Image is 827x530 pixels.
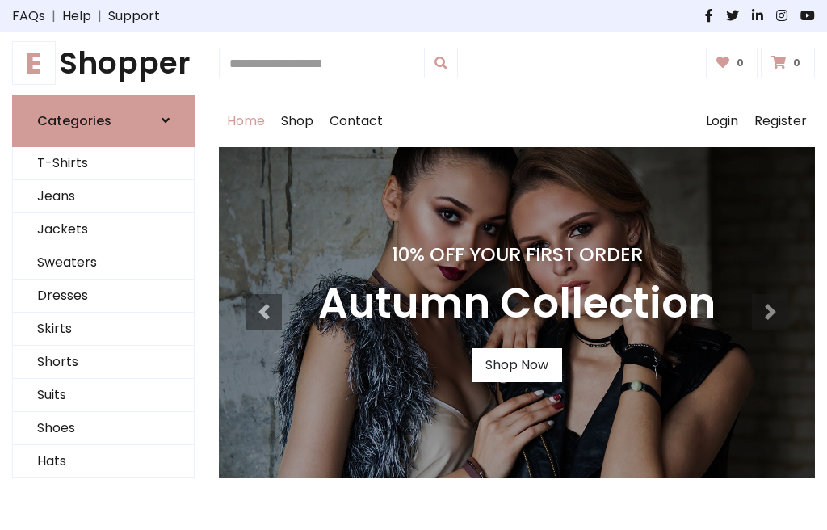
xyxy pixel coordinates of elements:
h4: 10% Off Your First Order [318,243,716,266]
a: Skirts [13,313,194,346]
a: Categories [12,95,195,147]
span: 0 [789,56,804,70]
span: | [45,6,62,26]
a: Jeans [13,180,194,213]
a: FAQs [12,6,45,26]
a: Register [746,95,815,147]
a: Shoes [13,412,194,445]
a: Shop [273,95,321,147]
span: E [12,41,56,85]
a: Home [219,95,273,147]
a: Hats [13,445,194,478]
a: Sweaters [13,246,194,280]
a: 0 [761,48,815,78]
a: Jackets [13,213,194,246]
h6: Categories [37,113,111,128]
a: Shorts [13,346,194,379]
a: Suits [13,379,194,412]
h1: Shopper [12,45,195,82]
a: Dresses [13,280,194,313]
a: Help [62,6,91,26]
span: | [91,6,108,26]
a: T-Shirts [13,147,194,180]
span: 0 [733,56,748,70]
a: Support [108,6,160,26]
h3: Autumn Collection [318,279,716,329]
a: Shop Now [472,348,562,382]
a: Login [698,95,746,147]
a: EShopper [12,45,195,82]
a: 0 [706,48,758,78]
a: Contact [321,95,391,147]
